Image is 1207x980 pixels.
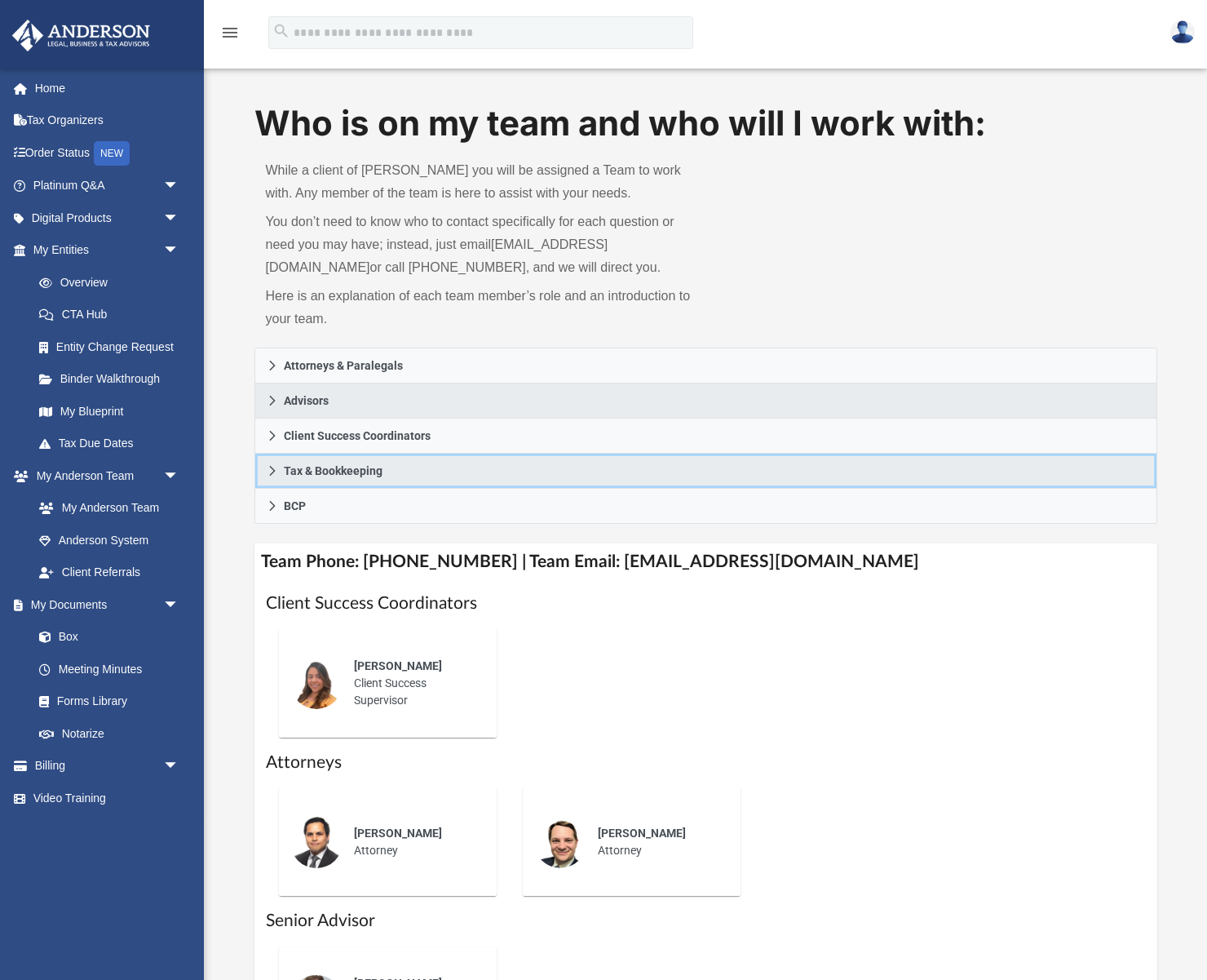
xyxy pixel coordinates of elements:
[254,384,1157,419] a: Advisors
[11,72,204,104] a: Home
[266,592,1146,615] h1: Client Success Coordinators
[586,814,729,871] div: Attorney
[354,827,442,840] span: [PERSON_NAME]
[254,100,1157,148] h1: Who is on my team and who will I work with:
[23,330,204,363] a: Entity Change Request
[254,454,1157,489] a: Tax & Bookkeeping
[343,814,485,871] div: Attorney
[254,543,1157,580] h4: Team Phone: [PHONE_NUMBER] | Team Email: [EMAIL_ADDRESS][DOMAIN_NAME]
[23,524,196,557] a: Anderson System
[266,211,695,279] p: You don’t need to know who to contact specifically for each question or need you may have; instea...
[23,428,204,460] a: Tax Due Dates
[290,657,343,709] img: thumbnail
[23,621,188,654] a: Box
[23,299,204,331] a: CTA Hub
[163,750,196,783] span: arrow_drop_down
[254,489,1157,524] a: BCP
[598,827,686,840] span: [PERSON_NAME]
[23,653,196,685] a: Meeting Minutes
[266,285,695,330] p: Here is an explanation of each team member’s role and an introduction to your team.
[11,234,204,267] a: My Entitiesarrow_drop_down
[220,23,240,42] i: menu
[23,363,204,396] a: Binder Walkthrough
[94,141,130,166] div: NEW
[11,782,196,814] a: Video Training
[163,234,196,268] span: arrow_drop_down
[254,419,1157,454] a: Client Success Coordinators
[11,750,204,783] a: Billingarrow_drop_down
[284,360,403,371] span: Attorneys & Paralegals
[266,751,1146,774] h1: Attorneys
[23,266,204,299] a: Overview
[354,659,442,672] span: [PERSON_NAME]
[163,588,196,622] span: arrow_drop_down
[11,104,204,137] a: Tax Organizers
[11,136,204,170] a: Order StatusNEW
[254,348,1157,384] a: Attorneys & Paralegals
[7,20,155,51] img: Anderson Advisors Platinum Portal
[266,237,608,274] a: [EMAIL_ADDRESS][DOMAIN_NAME]
[163,170,196,203] span: arrow_drop_down
[284,395,329,406] span: Advisors
[23,492,188,525] a: My Anderson Team
[284,500,306,512] span: BCP
[284,430,431,441] span: Client Success Coordinators
[11,459,196,492] a: My Anderson Teamarrow_drop_down
[266,159,695,205] p: While a client of [PERSON_NAME] you will be assigned a Team to work with. Any member of the team ...
[163,202,196,235] span: arrow_drop_down
[534,816,586,868] img: thumbnail
[220,31,240,42] a: menu
[23,395,196,428] a: My Blueprint
[343,646,485,721] div: Client Success Supervisor
[284,465,382,477] span: Tax & Bookkeeping
[1170,20,1195,44] img: User Pic
[11,170,204,202] a: Platinum Q&Aarrow_drop_down
[23,685,188,718] a: Forms Library
[266,909,1146,933] h1: Senior Advisor
[11,588,196,621] a: My Documentsarrow_drop_down
[11,202,204,234] a: Digital Productsarrow_drop_down
[272,22,290,40] i: search
[23,717,196,750] a: Notarize
[23,557,196,589] a: Client Referrals
[163,459,196,493] span: arrow_drop_down
[290,816,343,868] img: thumbnail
